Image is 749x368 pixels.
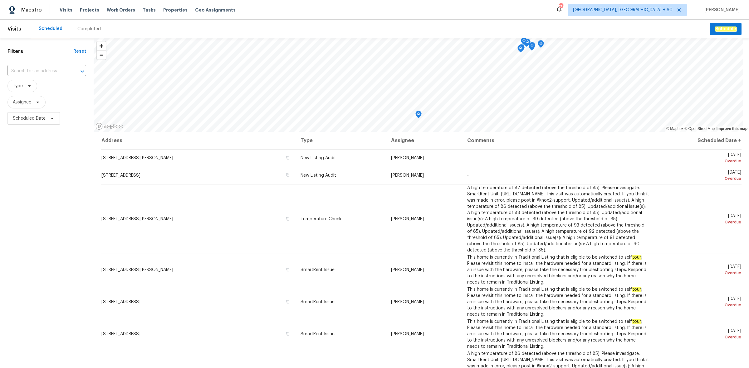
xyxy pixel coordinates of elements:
span: Scheduled Date [13,115,46,122]
div: Map marker [518,44,525,54]
div: Overdue [659,334,741,340]
span: SmartRent Issue [301,332,335,336]
button: Zoom in [97,41,106,50]
div: Overdue [659,158,741,164]
span: [DATE] [659,170,741,182]
button: Copy Address [285,299,291,304]
th: Address [101,132,296,149]
span: [DATE] [659,153,741,164]
span: [DATE] [659,297,741,308]
span: Tasks [143,8,156,12]
div: Map marker [517,45,524,55]
input: Search for an address... [7,66,69,76]
span: New Listing Audit [301,156,336,160]
div: Map marker [524,39,531,48]
span: This home is currently in Traditional Listing that is eligible to be switched to self . Please re... [467,255,647,284]
span: [STREET_ADDRESS][PERSON_NAME] [101,156,173,160]
canvas: Map [94,38,743,132]
h1: Filters [7,48,73,55]
span: [STREET_ADDRESS][PERSON_NAME] [101,268,173,272]
button: Copy Address [285,172,291,178]
div: Map marker [415,111,422,120]
span: New Listing Audit [301,173,336,178]
em: tour [632,287,641,292]
th: Type [296,132,386,149]
span: Visits [60,7,72,13]
div: Map marker [538,40,544,50]
span: Type [13,83,23,89]
span: Assignee [13,99,31,105]
button: Zoom out [97,50,106,60]
span: Projects [80,7,99,13]
div: Overdue [659,219,741,225]
span: [STREET_ADDRESS][PERSON_NAME] [101,217,173,221]
span: - [467,156,469,160]
span: [PERSON_NAME] [391,268,424,272]
span: Temperature Check [301,217,341,221]
span: [PERSON_NAME] [391,300,424,304]
span: [DATE] [659,214,741,225]
div: Reset [73,48,86,55]
span: [PERSON_NAME] [391,332,424,336]
div: Overdue [659,270,741,276]
div: Completed [77,26,101,32]
span: A high temperature of 87 detected (above the threshold of 85). Please investigate. SmartRent Unit... [467,186,649,252]
th: Scheduled Date ↑ [654,132,742,149]
span: [STREET_ADDRESS] [101,332,140,336]
span: [PERSON_NAME] [391,156,424,160]
div: 758 [559,4,563,10]
span: This home is currently in Traditional Listing that is eligible to be switched to self . Please re... [467,287,647,317]
div: Overdue [659,302,741,308]
span: - [467,173,469,178]
span: SmartRent Issue [301,300,335,304]
span: SmartRent Issue [301,268,335,272]
div: Overdue [659,175,741,182]
em: tour [632,255,641,260]
button: Copy Address [285,216,291,222]
span: [DATE] [659,329,741,340]
button: Copy Address [285,267,291,272]
span: [GEOGRAPHIC_DATA], [GEOGRAPHIC_DATA] + 60 [573,7,673,13]
a: Improve this map [717,127,747,131]
span: [PERSON_NAME] [702,7,740,13]
button: Schedule [710,23,742,36]
a: Mapbox [666,127,683,131]
span: Work Orders [107,7,135,13]
div: Scheduled [39,26,62,32]
button: Copy Address [285,155,291,160]
div: Map marker [529,42,535,52]
span: [PERSON_NAME] [391,173,424,178]
button: Open [78,67,87,76]
span: [DATE] [659,265,741,276]
span: Visits [7,22,21,36]
th: Comments [462,132,654,149]
span: [STREET_ADDRESS] [101,173,140,178]
em: Schedule [715,26,737,31]
a: Mapbox homepage [95,123,123,130]
div: Map marker [521,37,527,47]
th: Assignee [386,132,462,149]
span: [PERSON_NAME] [391,217,424,221]
em: tour [632,319,641,324]
button: Copy Address [285,331,291,337]
span: This home is currently in Traditional Listing that is eligible to be switched to self . Please re... [467,319,647,349]
span: Geo Assignments [195,7,236,13]
a: OpenStreetMap [684,127,715,131]
span: Properties [163,7,188,13]
span: [STREET_ADDRESS] [101,300,140,304]
span: Maestro [21,7,42,13]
